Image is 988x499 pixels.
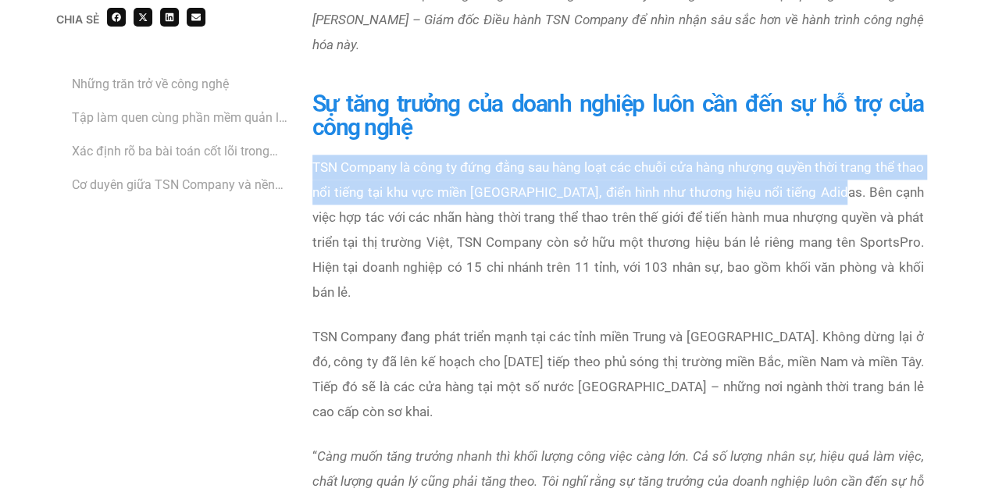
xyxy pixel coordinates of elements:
[72,175,288,194] a: Cơ duyên giữa TSN Company và nền tảng công nghệ [DOMAIN_NAME]
[160,8,179,27] div: Share on linkedin
[56,14,99,25] div: Chia sẻ
[72,108,288,127] a: Tập làm quen cùng phần mềm quản lý công việc
[134,8,152,27] div: Share on x-twitter
[72,141,288,161] a: Xác định rõ ba bài toán cốt lõi trong vận hành & quản trị doanh nghiệp
[107,8,126,27] div: Share on facebook
[312,92,924,139] h1: Sự tăng trưởng của doanh nghiệp luôn cần đến sự hỗ trợ của công nghệ
[72,74,229,94] a: Những trăn trở về công nghệ
[312,155,924,305] p: TSN Company là công ty đứng đằng sau hàng loạt các chuỗi cửa hàng nhượng quyền thời trang thể tha...
[312,324,924,424] p: TSN Company đang phát triển mạnh tại các tỉnh miền Trung và [GEOGRAPHIC_DATA]. Không dừng lại ở đ...
[187,8,205,27] div: Share on email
